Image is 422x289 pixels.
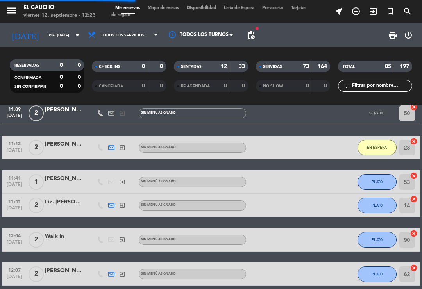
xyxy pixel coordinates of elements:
[5,196,24,205] span: 11:41
[5,205,24,214] span: [DATE]
[220,6,258,10] span: Lista de Espera
[334,7,343,16] i: near_me
[144,6,183,10] span: Mapa de mesas
[5,265,24,274] span: 12:07
[29,232,44,248] span: 2
[358,198,397,213] button: PLATO
[358,174,397,190] button: PLATO
[410,172,418,180] i: cancel
[410,137,418,145] i: cancel
[23,12,96,20] div: viernes 12. septiembre - 12:23
[367,145,387,150] span: EN ESPERA
[369,111,384,115] span: SERVIDO
[160,83,165,89] strong: 0
[242,83,247,89] strong: 0
[358,232,397,248] button: PLATO
[351,82,412,90] input: Filtrar por nombre...
[351,7,361,16] i: add_circle_outline
[318,64,329,69] strong: 164
[119,144,125,151] i: exit_to_app
[382,5,399,18] span: Reserva especial
[29,140,44,155] span: 2
[358,105,397,121] button: SERVIDO
[119,202,125,209] i: exit_to_app
[372,203,383,207] span: PLATO
[5,240,24,249] span: [DATE]
[410,103,418,111] i: cancel
[5,231,24,240] span: 12:04
[119,271,125,277] i: exit_to_app
[60,84,63,89] strong: 0
[5,139,24,148] span: 11:12
[410,195,418,203] i: cancel
[5,182,24,191] span: [DATE]
[372,272,383,276] span: PLATO
[60,75,63,80] strong: 0
[388,30,397,40] span: print
[399,5,416,18] span: BUSCAR
[73,30,82,40] i: arrow_drop_down
[343,65,355,69] span: TOTAL
[403,7,412,16] i: search
[347,5,365,18] span: RESERVAR MESA
[60,62,63,68] strong: 0
[365,5,382,18] span: WALK IN
[224,83,227,89] strong: 0
[99,84,123,88] span: CANCELADA
[101,33,145,37] span: Todos los servicios
[142,64,145,69] strong: 0
[410,230,418,237] i: cancel
[255,26,259,31] span: fiber_manual_record
[410,264,418,272] i: cancel
[6,5,18,16] i: menu
[14,85,46,89] span: SIN CONFIRMAR
[358,140,397,155] button: EN ESPERA
[141,146,176,149] span: Sin menú asignado
[141,111,176,114] span: Sin menú asignado
[45,266,84,275] div: [PERSON_NAME]
[29,105,44,121] span: 2
[324,83,329,89] strong: 0
[141,272,176,275] span: Sin menú asignado
[258,6,287,10] span: Pre-acceso
[141,238,176,241] span: Sin menú asignado
[78,84,82,89] strong: 0
[142,83,145,89] strong: 0
[14,76,41,80] span: CONFIRMADA
[400,64,411,69] strong: 197
[45,105,84,114] div: [PERSON_NAME]
[111,6,144,10] span: Mis reservas
[23,4,96,12] div: El Gaucho
[141,203,176,207] span: Sin menú asignado
[221,64,227,69] strong: 12
[246,30,256,40] span: pending_actions
[160,64,165,69] strong: 0
[368,7,378,16] i: exit_to_app
[45,140,84,149] div: [PERSON_NAME]
[5,274,24,283] span: [DATE]
[5,148,24,157] span: [DATE]
[401,23,416,47] div: LOG OUT
[306,83,309,89] strong: 0
[6,27,45,43] i: [DATE]
[263,65,282,69] span: SERVIDAS
[141,180,176,183] span: Sin menú asignado
[14,64,39,68] span: RESERVADAS
[181,84,210,88] span: RE AGENDADA
[45,174,84,183] div: [PERSON_NAME]
[239,64,247,69] strong: 33
[385,64,391,69] strong: 85
[6,5,18,19] button: menu
[119,110,125,116] i: exit_to_app
[404,30,413,40] i: power_settings_new
[78,62,82,68] strong: 0
[29,198,44,213] span: 2
[78,75,82,80] strong: 0
[99,65,120,69] span: CHECK INS
[183,6,220,10] span: Disponibilidad
[5,113,24,122] span: [DATE]
[119,237,125,243] i: exit_to_app
[372,237,383,242] span: PLATO
[5,104,24,113] span: 11:09
[386,7,395,16] i: turned_in_not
